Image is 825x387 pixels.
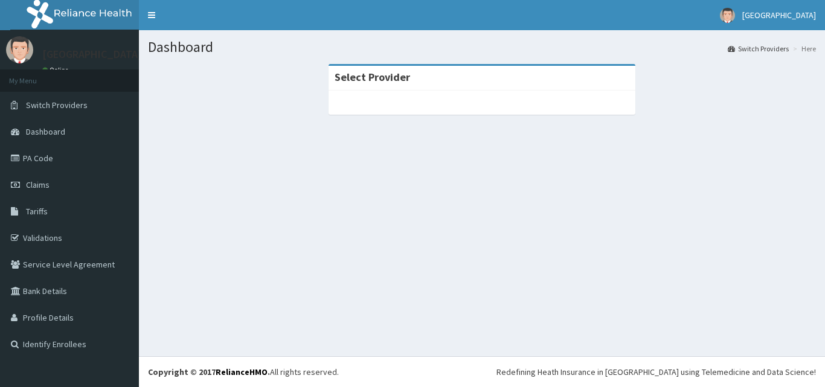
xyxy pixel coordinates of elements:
p: [GEOGRAPHIC_DATA] [42,49,142,60]
img: User Image [6,36,33,63]
img: User Image [720,8,735,23]
strong: Copyright © 2017 . [148,366,270,377]
li: Here [790,43,816,54]
span: Tariffs [26,206,48,217]
div: Redefining Heath Insurance in [GEOGRAPHIC_DATA] using Telemedicine and Data Science! [496,366,816,378]
span: [GEOGRAPHIC_DATA] [742,10,816,21]
strong: Select Provider [335,70,410,84]
footer: All rights reserved. [139,356,825,387]
span: Claims [26,179,50,190]
a: Switch Providers [728,43,789,54]
a: Online [42,66,71,74]
a: RelianceHMO [216,366,268,377]
span: Dashboard [26,126,65,137]
span: Switch Providers [26,100,88,110]
h1: Dashboard [148,39,816,55]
